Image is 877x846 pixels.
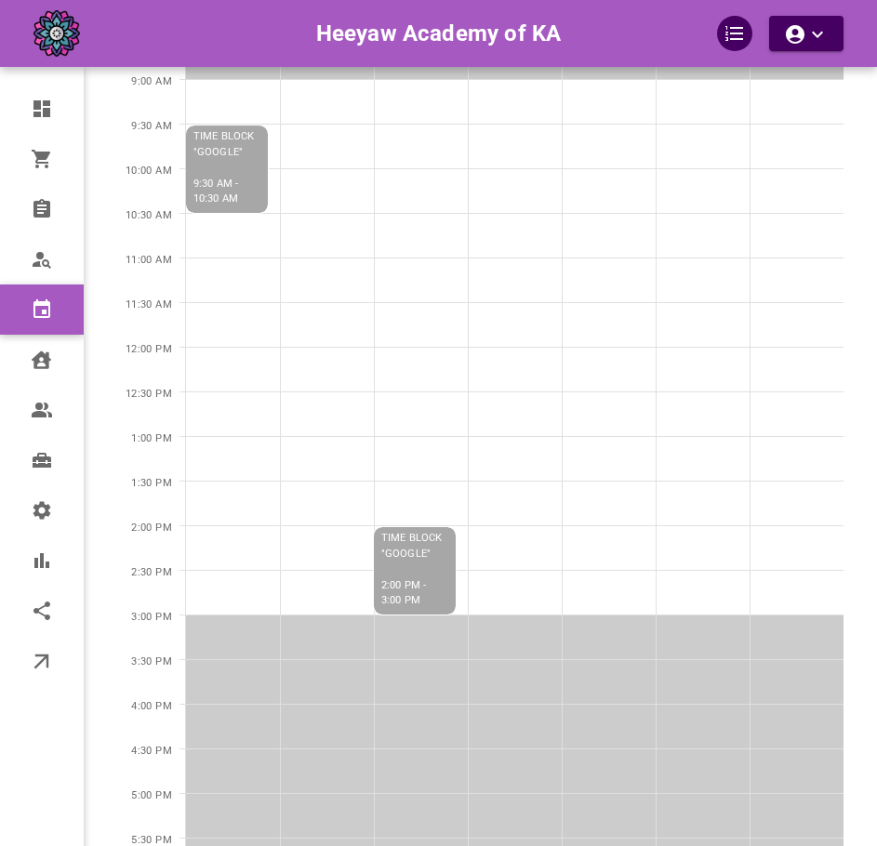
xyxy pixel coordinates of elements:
span: 9:30 AM [131,120,172,132]
p: TIME BLOCK "GOOGLE" 9:30 AM - 10:30 AM [193,129,260,207]
span: 4:00 PM [131,700,172,712]
span: 11:00 AM [126,254,172,266]
span: 12:00 PM [126,343,172,355]
span: 3:30 PM [131,655,172,668]
span: 10:30 AM [126,209,172,221]
span: 2:00 PM [131,522,172,534]
span: 5:30 PM [131,834,172,846]
span: 5:00 PM [131,789,172,801]
p: TIME BLOCK "GOOGLE" 2:00 PM - 3:00 PM [381,531,448,609]
span: 12:30 PM [126,388,172,400]
span: 1:00 PM [131,432,172,444]
img: company-logo [33,10,80,57]
div: QuickStart Guide [717,16,752,51]
span: 9:00 AM [131,75,172,87]
span: 3:00 PM [131,611,172,623]
span: 4:30 PM [131,745,172,757]
span: 11:30 AM [126,298,172,311]
span: 2:30 PM [131,566,172,578]
span: 1:30 PM [131,477,172,489]
span: 10:00 AM [126,165,172,177]
h6: Heeyaw Academy of KA [316,16,562,51]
